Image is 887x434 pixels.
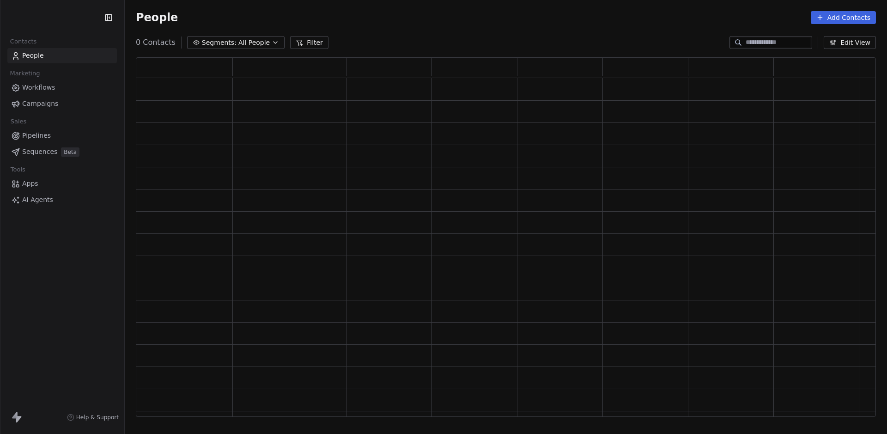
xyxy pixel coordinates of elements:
span: Contacts [6,35,41,49]
span: Apps [22,179,38,189]
span: 0 Contacts [136,37,176,48]
span: People [136,11,178,24]
button: Filter [290,36,328,49]
a: Campaigns [7,96,117,111]
span: Marketing [6,67,44,80]
span: Sales [6,115,30,128]
span: Campaigns [22,99,58,109]
span: Tools [6,163,29,177]
span: Sequences [22,147,57,157]
a: SequencesBeta [7,144,117,159]
span: Beta [61,147,79,157]
span: AI Agents [22,195,53,205]
span: Pipelines [22,131,51,141]
a: People [7,48,117,63]
span: People [22,51,44,61]
a: AI Agents [7,192,117,208]
a: Help & Support [67,414,119,421]
button: Add Contacts [811,11,876,24]
span: Segments: [202,38,237,48]
a: Apps [7,176,117,191]
a: Workflows [7,80,117,95]
button: Edit View [824,36,876,49]
span: Workflows [22,83,55,92]
span: All People [238,38,270,48]
span: Help & Support [76,414,119,421]
a: Pipelines [7,128,117,143]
